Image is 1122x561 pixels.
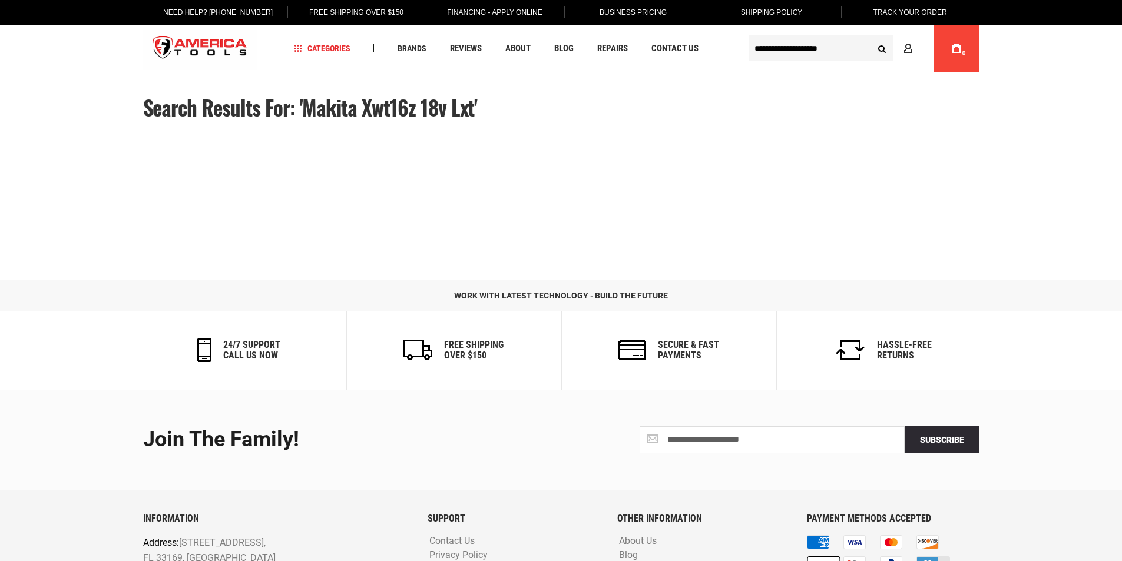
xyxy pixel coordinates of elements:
[294,44,350,52] span: Categories
[450,44,482,53] span: Reviews
[143,26,257,71] img: America Tools
[428,513,600,524] h6: SUPPORT
[920,435,964,444] span: Subscribe
[962,50,966,57] span: 0
[658,340,719,360] h6: secure & fast payments
[444,340,504,360] h6: Free Shipping Over $150
[592,41,633,57] a: Repairs
[871,37,893,59] button: Search
[549,41,579,57] a: Blog
[289,41,356,57] a: Categories
[807,513,979,524] h6: PAYMENT METHODS ACCEPTED
[651,44,699,53] span: Contact Us
[617,513,789,524] h6: OTHER INFORMATION
[223,340,280,360] h6: 24/7 support call us now
[554,44,574,53] span: Blog
[143,428,552,452] div: Join the Family!
[616,550,641,561] a: Blog
[426,550,491,561] a: Privacy Policy
[445,41,487,57] a: Reviews
[945,25,968,72] a: 0
[143,92,478,122] span: Search results for: 'Makita xwt16z 18v lxt'
[741,8,803,16] span: Shipping Policy
[646,41,704,57] a: Contact Us
[597,44,628,53] span: Repairs
[905,426,979,453] button: Subscribe
[616,536,660,547] a: About Us
[505,44,531,53] span: About
[877,340,932,360] h6: Hassle-Free Returns
[500,41,536,57] a: About
[143,513,410,524] h6: INFORMATION
[143,26,257,71] a: store logo
[143,537,179,548] span: Address:
[426,536,478,547] a: Contact Us
[398,44,426,52] span: Brands
[392,41,432,57] a: Brands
